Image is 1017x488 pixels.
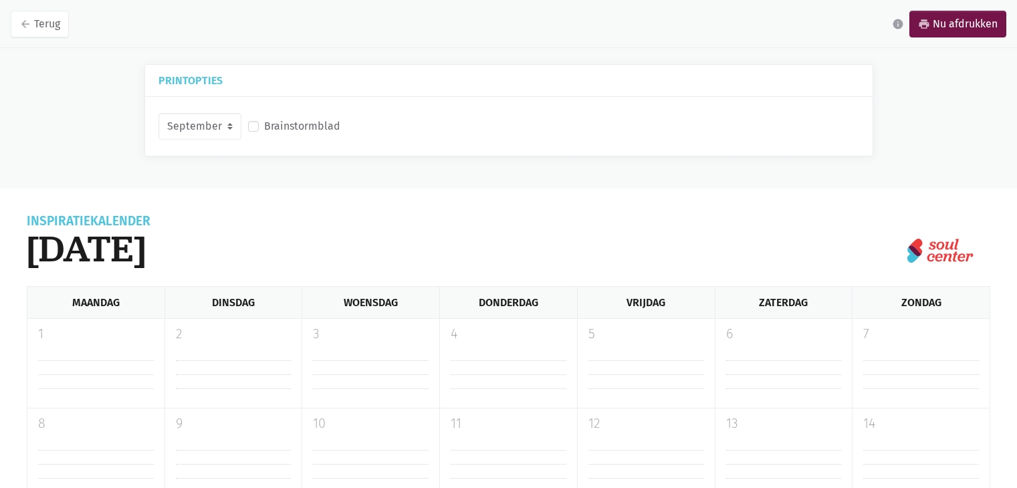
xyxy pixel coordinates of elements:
div: Zaterdag [715,287,853,318]
i: print [918,18,930,30]
div: Woensdag [302,287,439,318]
p: 2 [176,324,292,344]
p: 5 [588,324,704,344]
div: Donderdag [439,287,577,318]
i: info [892,18,904,30]
div: Zondag [852,287,990,318]
p: 8 [38,414,154,434]
p: 10 [313,414,429,434]
a: arrow_backTerug [11,11,69,37]
p: 14 [863,414,979,434]
h1: [DATE] [27,227,150,270]
div: Maandag [27,287,164,318]
p: 3 [313,324,429,344]
label: Brainstormblad [264,118,340,135]
p: 1 [38,324,154,344]
h5: Printopties [158,76,859,86]
p: 7 [863,324,979,344]
p: 11 [451,414,566,434]
a: printNu afdrukken [909,11,1006,37]
p: 9 [176,414,292,434]
div: Vrijdag [577,287,715,318]
div: Inspiratiekalender [27,215,150,227]
p: 13 [726,414,842,434]
p: 4 [451,324,566,344]
p: 6 [726,324,842,344]
i: arrow_back [19,18,31,30]
p: 12 [588,414,704,434]
div: Dinsdag [164,287,302,318]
